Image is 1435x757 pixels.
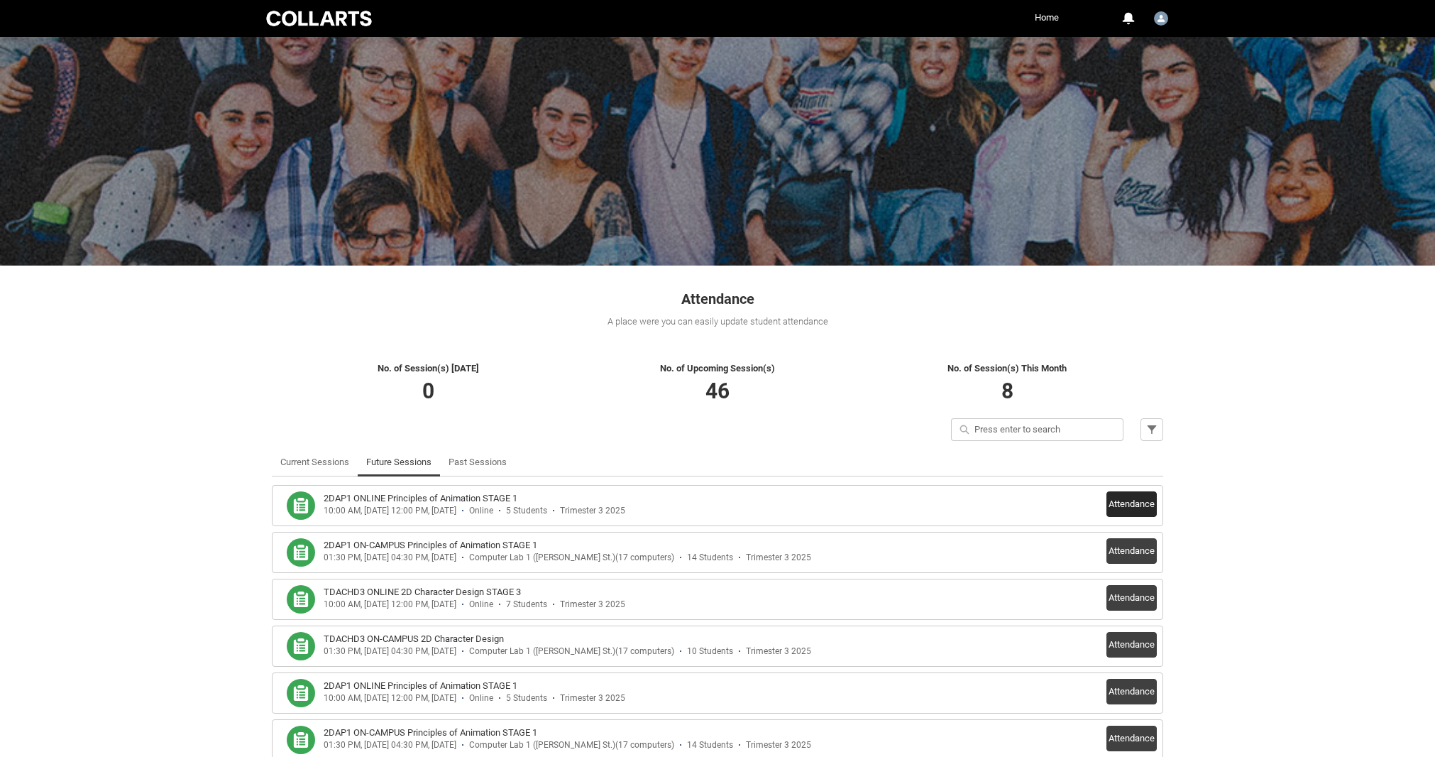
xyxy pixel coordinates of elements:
[1106,538,1157,564] button: Attendance
[687,646,733,657] div: 10 Students
[324,491,517,506] h3: 2DAP1 ONLINE Principles of Animation STAGE 1
[687,740,733,751] div: 14 Students
[746,552,811,563] div: Trimester 3 2025
[1150,6,1172,28] button: User Profile User16752042218789240631
[324,646,456,657] div: 01:30 PM, [DATE] 04:30 PM, [DATE]
[1031,7,1062,28] a: Home
[272,315,1163,329] div: A place were you can easily update student attendance
[378,363,479,374] span: No. of Session(s) [DATE]
[1106,726,1157,751] button: Attendance
[469,552,674,563] div: Computer Lab 1 ([PERSON_NAME] St.)(17 computers)
[506,506,547,516] div: 5 Students
[422,378,434,403] span: 0
[324,506,456,516] div: 10:00 AM, [DATE] 12:00 PM, [DATE]
[440,448,515,476] li: Past Sessions
[469,693,493,704] div: Online
[280,448,349,476] a: Current Sessions
[324,632,504,646] h3: TDACHD3 ON-CAMPUS 2D Character Design
[705,378,730,403] span: 46
[746,646,811,657] div: Trimester 3 2025
[1106,585,1157,611] button: Attendance
[324,552,456,563] div: 01:30 PM, [DATE] 04:30 PM, [DATE]
[1001,378,1013,403] span: 8
[324,599,456,610] div: 10:00 AM, [DATE] 12:00 PM, [DATE]
[469,599,493,610] div: Online
[1106,491,1157,517] button: Attendance
[660,363,775,374] span: No. of Upcoming Session(s)
[1106,632,1157,658] button: Attendance
[449,448,507,476] a: Past Sessions
[324,679,517,693] h3: 2DAP1 ONLINE Principles of Animation STAGE 1
[951,418,1123,441] input: Press enter to search
[681,290,754,307] span: Attendance
[1154,11,1168,26] img: User16752042218789240631
[324,693,456,704] div: 10:00 AM, [DATE] 12:00 PM, [DATE]
[560,599,625,610] div: Trimester 3 2025
[1140,418,1163,441] button: Filter
[947,363,1067,374] span: No. of Session(s) This Month
[560,693,625,704] div: Trimester 3 2025
[469,506,493,516] div: Online
[272,448,358,476] li: Current Sessions
[469,740,674,751] div: Computer Lab 1 ([PERSON_NAME] St.)(17 computers)
[560,506,625,516] div: Trimester 3 2025
[506,599,547,610] div: 7 Students
[358,448,440,476] li: Future Sessions
[469,646,674,657] div: Computer Lab 1 ([PERSON_NAME] St.)(17 computers)
[324,585,521,599] h3: TDACHD3 ONLINE 2D Character Design STAGE 3
[1106,679,1157,704] button: Attendance
[324,726,537,740] h3: 2DAP1 ON-CAMPUS Principles of Animation STAGE 1
[366,448,431,476] a: Future Sessions
[506,693,547,704] div: 5 Students
[746,740,811,751] div: Trimester 3 2025
[687,552,733,563] div: 14 Students
[324,538,537,552] h3: 2DAP1 ON-CAMPUS Principles of Animation STAGE 1
[324,740,456,751] div: 01:30 PM, [DATE] 04:30 PM, [DATE]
